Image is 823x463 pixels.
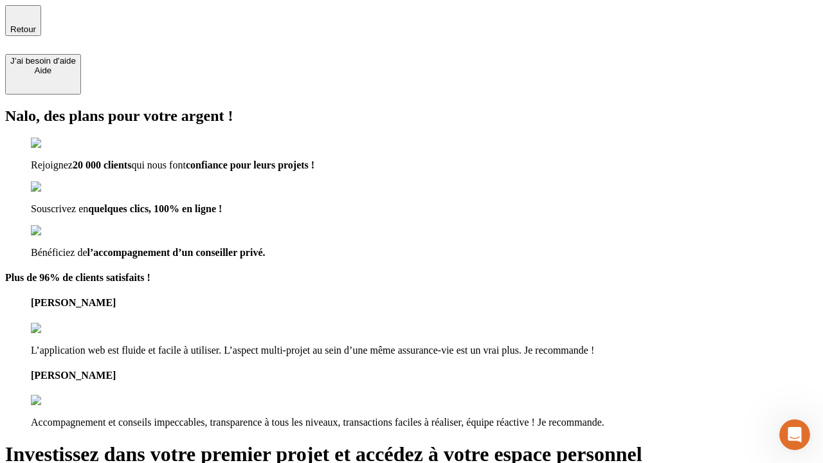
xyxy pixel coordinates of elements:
h4: [PERSON_NAME] [31,370,818,381]
span: Retour [10,24,36,34]
p: Accompagnement et conseils impeccables, transparence à tous les niveaux, transactions faciles à r... [31,417,818,428]
p: L’application web est fluide et facile à utiliser. L’aspect multi-projet au sein d’une même assur... [31,345,818,356]
img: checkmark [31,225,86,237]
h2: Nalo, des plans pour votre argent ! [5,107,818,125]
span: Bénéficiez de [31,247,87,258]
span: Rejoignez [31,159,73,170]
span: confiance pour leurs projets ! [186,159,314,170]
div: Aide [10,66,76,75]
span: quelques clics, 100% en ligne ! [88,203,222,214]
img: checkmark [31,138,86,149]
button: J’ai besoin d'aideAide [5,54,81,95]
img: reviews stars [31,395,95,406]
h4: Plus de 96% de clients satisfaits ! [5,272,818,284]
img: reviews stars [31,323,95,334]
iframe: Intercom live chat [779,419,810,450]
button: Retour [5,5,41,36]
span: 20 000 clients [73,159,132,170]
span: l’accompagnement d’un conseiller privé. [87,247,266,258]
h4: [PERSON_NAME] [31,297,818,309]
img: checkmark [31,181,86,193]
span: Souscrivez en [31,203,88,214]
div: J’ai besoin d'aide [10,56,76,66]
span: qui nous font [131,159,185,170]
